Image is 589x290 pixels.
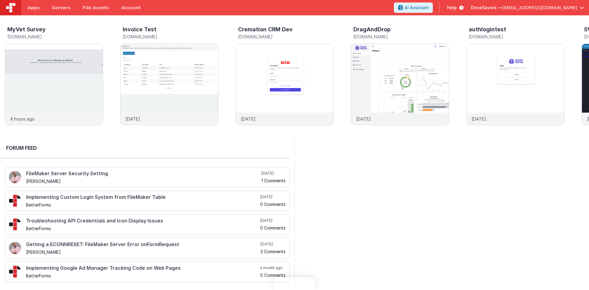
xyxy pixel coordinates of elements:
[394,2,433,13] button: AI Assistant
[28,5,40,11] span: Apps
[238,26,293,33] h3: Cremation CRM Dev
[9,242,21,254] img: 411_2.png
[9,171,21,183] img: 411_2.png
[123,34,218,39] h5: [DOMAIN_NAME]
[260,195,286,199] h5: [DATE]
[26,195,259,200] h4: Implementing Custom Login System from FileMaker Table
[260,273,286,277] h5: 0 Comments
[5,191,290,211] a: Implementing Custom Login System from FileMaker Table BetterForms [DATE] 0 Comments
[469,34,564,39] h5: [DOMAIN_NAME]
[353,34,449,39] h5: [DOMAIN_NAME]
[26,273,259,278] h5: BetterForms
[238,34,334,39] h5: [DOMAIN_NAME]
[353,26,391,33] h3: DragAndDrop
[5,167,290,188] a: FileMaker Server Security Setting [PERSON_NAME] [DATE] 1 Comments
[5,214,290,235] a: Troubleshooting API Credentials and Icon Display Issues BetterForms [DATE] 0 Comments
[241,116,256,122] p: [DATE]
[274,277,316,290] iframe: Marker.io feedback button
[26,203,259,207] h5: BetterForms
[26,265,259,271] h4: Implementing Google Ad Manager Tracking Code on Web Pages
[26,218,259,224] h4: Troubleshooting API Credentials and Icon Display Issues
[260,242,286,247] h5: [DATE]
[260,202,286,207] h5: 0 Comments
[471,5,502,11] span: DriveSavers —
[26,242,259,247] h4: Getting a ECONNRESET: FileMaker Server Error onFormRequest
[261,178,286,183] h5: 1 Comments
[471,5,584,11] button: DriveSavers — [EMAIL_ADDRESS][DOMAIN_NAME]
[26,226,259,231] h5: BetterForms
[356,116,371,122] p: [DATE]
[260,226,286,230] h5: 0 Comments
[9,195,21,207] img: 295_2.png
[5,238,290,258] a: Getting a ECONNRESET: FileMaker Server Error onFormRequest [PERSON_NAME] [DATE] 3 Comments
[7,26,46,33] h3: MyVet Survey
[469,26,506,33] h3: authlogintest
[260,249,286,254] h5: 3 Comments
[26,179,260,184] h5: [PERSON_NAME]
[405,5,429,11] span: AI Assistant
[260,218,286,223] h5: [DATE]
[26,250,259,254] h5: [PERSON_NAME]
[125,116,140,122] p: [DATE]
[26,171,260,176] h4: FileMaker Server Security Setting
[7,34,103,39] h5: [DOMAIN_NAME]
[9,218,21,230] img: 295_2.png
[52,5,70,11] span: Servers
[83,5,109,11] span: File Assets
[447,5,457,11] span: Help
[123,26,156,33] h3: Invoice Test
[6,144,283,152] h2: Forum Feed
[502,5,577,11] span: [EMAIL_ADDRESS][DOMAIN_NAME]
[472,116,486,122] p: [DATE]
[5,261,290,282] a: Implementing Google Ad Manager Tracking Code on Web Pages BetterForms a month ago 0 Comments
[261,171,286,176] h5: [DATE]
[9,265,21,278] img: 295_2.png
[260,265,286,270] h5: a month ago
